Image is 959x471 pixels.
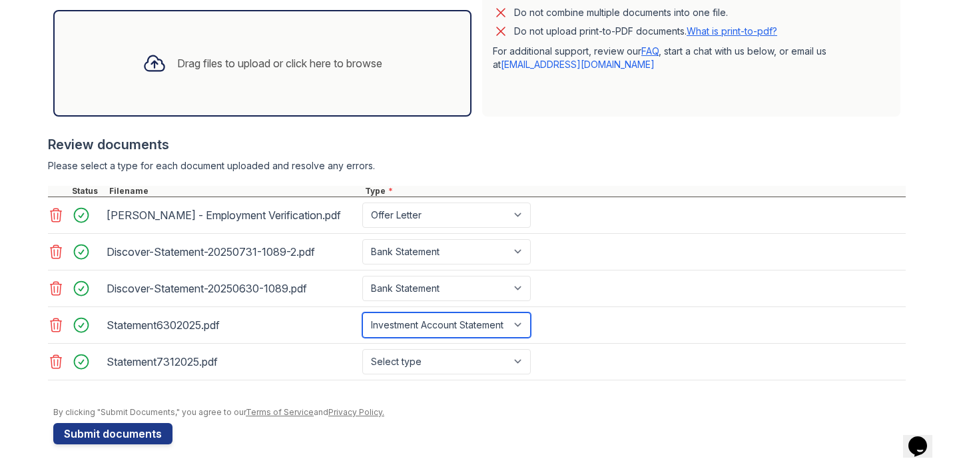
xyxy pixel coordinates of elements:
[107,241,357,262] div: Discover-Statement-20250731-1089-2.pdf
[107,278,357,299] div: Discover-Statement-20250630-1089.pdf
[48,135,906,154] div: Review documents
[107,351,357,372] div: Statement7312025.pdf
[493,45,890,71] p: For additional support, review our , start a chat with us below, or email us at
[107,205,357,226] div: [PERSON_NAME] - Employment Verification.pdf
[246,407,314,417] a: Terms of Service
[53,407,906,418] div: By clicking "Submit Documents," you agree to our and
[362,186,906,197] div: Type
[687,25,777,37] a: What is print-to-pdf?
[177,55,382,71] div: Drag files to upload or click here to browse
[107,314,357,336] div: Statement6302025.pdf
[903,418,946,458] iframe: chat widget
[69,186,107,197] div: Status
[514,5,728,21] div: Do not combine multiple documents into one file.
[53,423,172,444] button: Submit documents
[328,407,384,417] a: Privacy Policy.
[514,25,777,38] p: Do not upload print-to-PDF documents.
[641,45,659,57] a: FAQ
[501,59,655,70] a: [EMAIL_ADDRESS][DOMAIN_NAME]
[48,159,906,173] div: Please select a type for each document uploaded and resolve any errors.
[107,186,362,197] div: Filename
